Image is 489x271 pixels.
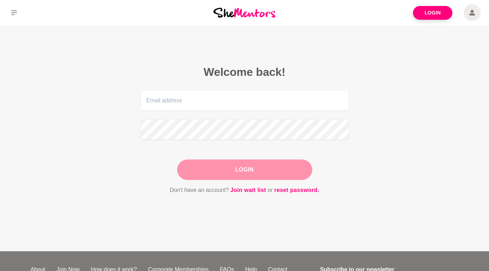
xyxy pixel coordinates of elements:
[140,90,349,111] input: Email address
[140,186,349,195] p: Don't have an account? or
[230,186,266,195] a: Join wait list
[140,65,349,79] h2: Welcome back!
[274,186,319,195] a: reset password.
[413,6,452,20] a: Login
[213,8,275,17] img: She Mentors Logo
